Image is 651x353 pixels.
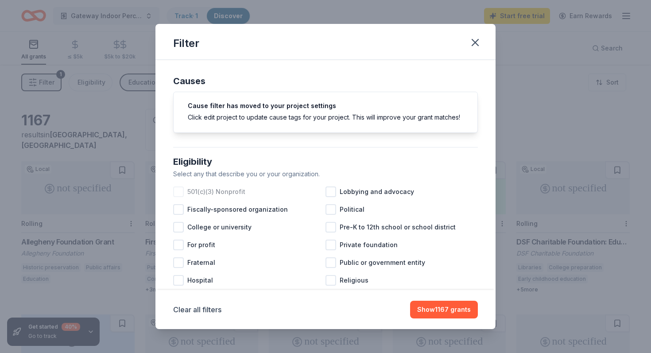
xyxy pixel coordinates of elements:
[187,240,215,250] span: For profit
[340,204,364,215] span: Political
[187,222,252,233] span: College or university
[173,304,221,315] button: Clear all filters
[187,257,215,268] span: Fraternal
[188,112,463,122] div: Click edit project to update cause tags for your project. This will improve your grant matches!
[410,301,478,318] button: Show1167 grants
[340,257,425,268] span: Public or government entity
[187,186,245,197] span: 501(c)(3) Nonprofit
[173,74,478,88] div: Causes
[173,169,478,179] div: Select any that describe you or your organization.
[173,36,199,50] div: Filter
[173,155,478,169] div: Eligibility
[340,275,368,286] span: Religious
[340,186,414,197] span: Lobbying and advocacy
[340,240,398,250] span: Private foundation
[340,222,456,233] span: Pre-K to 12th school or school district
[188,103,463,109] h5: Cause filter has moved to your project settings
[187,275,213,286] span: Hospital
[187,204,288,215] span: Fiscally-sponsored organization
